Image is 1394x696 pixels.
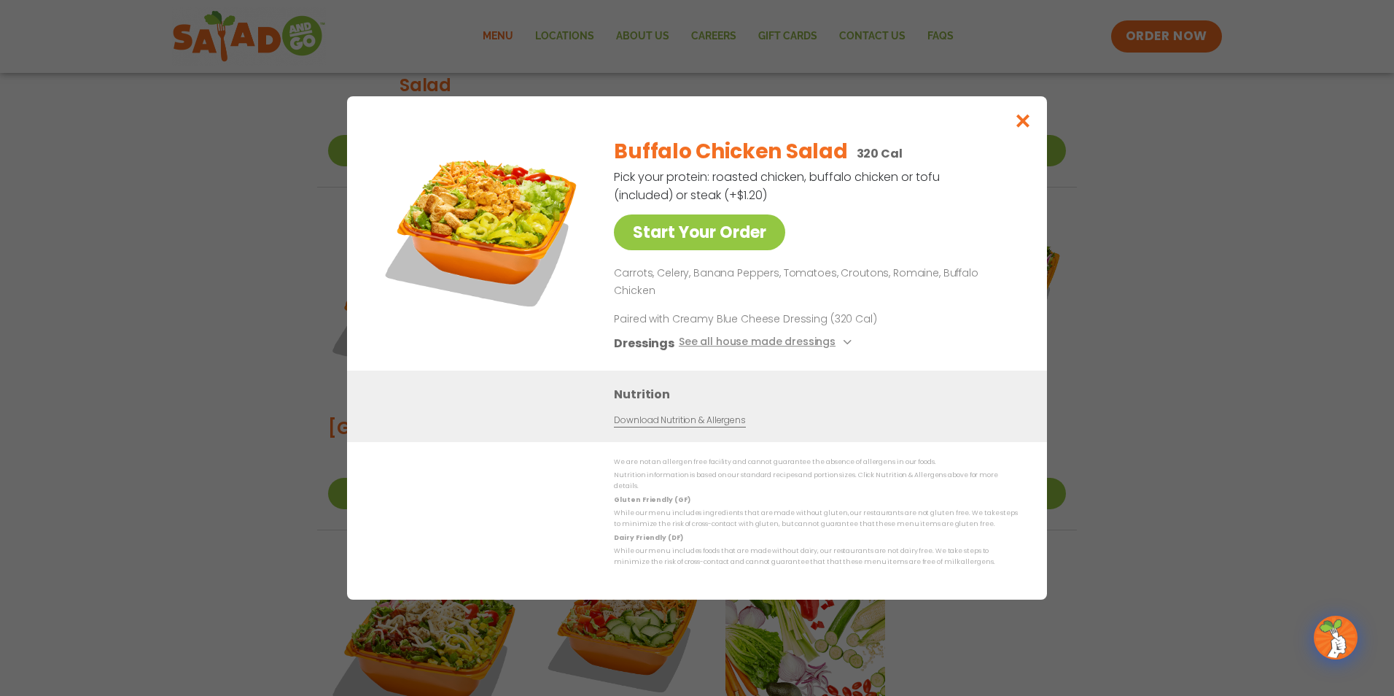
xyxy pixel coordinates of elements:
[1000,96,1047,145] button: Close modal
[857,144,903,163] p: 320 Cal
[614,265,1012,300] p: Carrots, Celery, Banana Peppers, Tomatoes, Croutons, Romaine, Buffalo Chicken
[614,385,1025,403] h3: Nutrition
[614,312,884,327] p: Paired with Creamy Blue Cheese Dressing (320 Cal)
[614,136,847,167] h2: Buffalo Chicken Salad
[614,214,785,250] a: Start Your Order
[614,457,1018,468] p: We are not an allergen free facility and cannot guarantee the absence of allergens in our foods.
[614,168,942,204] p: Pick your protein: roasted chicken, buffalo chicken or tofu (included) or steak (+$1.20)
[614,546,1018,568] p: While our menu includes foods that are made without dairy, our restaurants are not dairy free. We...
[614,414,745,428] a: Download Nutrition & Allergens
[614,334,674,352] h3: Dressings
[380,125,584,330] img: Featured product photo for Buffalo Chicken Salad
[614,508,1018,530] p: While our menu includes ingredients that are made without gluten, our restaurants are not gluten ...
[679,334,856,352] button: See all house made dressings
[614,533,682,542] strong: Dairy Friendly (DF)
[614,470,1018,492] p: Nutrition information is based on our standard recipes and portion sizes. Click Nutrition & Aller...
[614,495,690,504] strong: Gluten Friendly (GF)
[1315,617,1356,658] img: wpChatIcon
